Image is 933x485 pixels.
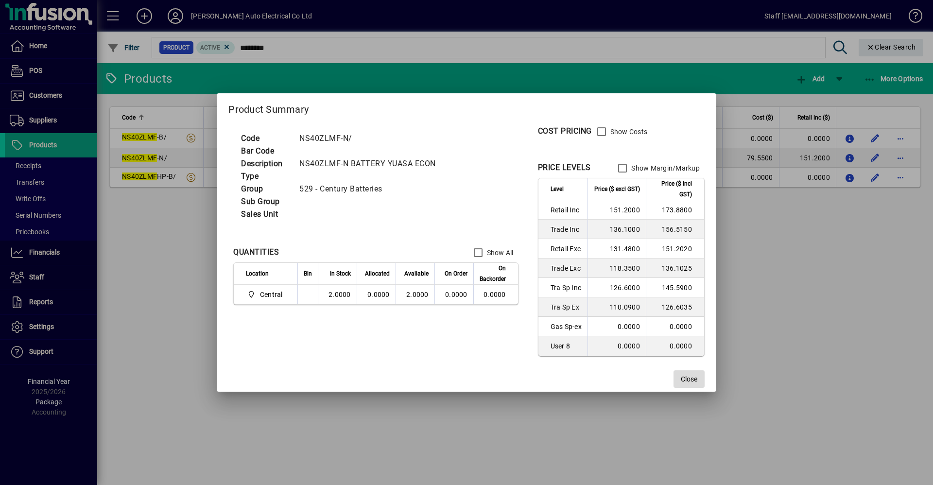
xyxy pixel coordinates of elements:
span: In Stock [330,268,351,279]
span: Allocated [365,268,390,279]
td: 118.3500 [587,259,646,278]
td: 529 - Century Batteries [294,183,448,195]
span: Price ($ incl GST) [652,178,692,200]
td: Sub Group [236,195,294,208]
td: 173.8800 [646,200,704,220]
td: 2.0000 [396,285,434,304]
span: Bin [304,268,312,279]
label: Show All [485,248,514,258]
label: Show Margin/Markup [629,163,700,173]
span: Tra Sp Ex [551,302,582,312]
span: On Order [445,268,467,279]
td: 136.1000 [587,220,646,239]
td: 0.0000 [587,317,646,336]
td: 131.4800 [587,239,646,259]
span: Central [260,290,283,299]
td: Bar Code [236,145,294,157]
td: 126.6000 [587,278,646,297]
div: COST PRICING [538,125,592,137]
td: 126.6035 [646,297,704,317]
td: Type [236,170,294,183]
td: NS40ZLMF-N/ [294,132,448,145]
span: On Backorder [480,263,506,284]
td: 0.0000 [473,285,518,304]
span: Available [404,268,429,279]
td: Group [236,183,294,195]
td: Sales Unit [236,208,294,221]
span: Location [246,268,269,279]
td: 151.2000 [587,200,646,220]
span: Gas Sp-ex [551,322,582,331]
td: 136.1025 [646,259,704,278]
td: NS40ZLMF-N BATTERY YUASA ECON [294,157,448,170]
td: 2.0000 [318,285,357,304]
td: 0.0000 [646,336,704,356]
span: Central [246,289,286,300]
span: Trade Inc [551,225,582,234]
h2: Product Summary [217,93,716,121]
span: Price ($ excl GST) [594,184,640,194]
span: Close [681,374,697,384]
td: Code [236,132,294,145]
span: 0.0000 [445,291,467,298]
div: QUANTITIES [233,246,279,258]
span: Retail Exc [551,244,582,254]
span: Trade Exc [551,263,582,273]
div: PRICE LEVELS [538,162,591,173]
td: 0.0000 [587,336,646,356]
span: Level [551,184,564,194]
span: Tra Sp Inc [551,283,582,293]
button: Close [674,370,705,388]
td: 110.0900 [587,297,646,317]
td: 156.5150 [646,220,704,239]
span: Retail Inc [551,205,582,215]
label: Show Costs [608,127,648,137]
td: 0.0000 [646,317,704,336]
td: 0.0000 [357,285,396,304]
td: 151.2020 [646,239,704,259]
td: 145.5900 [646,278,704,297]
span: User 8 [551,341,582,351]
td: Description [236,157,294,170]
